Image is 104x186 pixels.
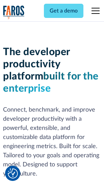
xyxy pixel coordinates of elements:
[3,5,25,19] img: Logo of the analytics and reporting company Faros.
[3,71,99,94] span: built for the enterprise
[3,5,25,19] a: home
[87,3,101,19] div: menu
[3,46,101,95] h1: The developer productivity platform
[3,106,101,179] p: Connect, benchmark, and improve developer productivity with a powerful, extensible, and customiza...
[44,4,83,18] a: Get a demo
[8,168,18,179] img: Revisit consent button
[8,168,18,179] button: Cookie Settings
